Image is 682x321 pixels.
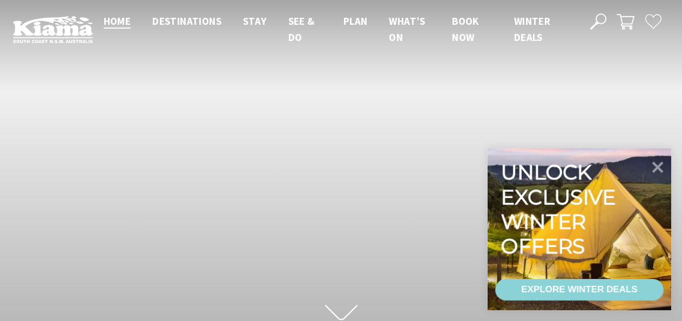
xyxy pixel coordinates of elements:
[243,15,267,28] span: Stay
[495,279,664,300] a: EXPLORE WINTER DEALS
[514,15,550,44] span: Winter Deals
[288,15,315,44] span: See & Do
[343,15,368,28] span: Plan
[452,15,479,44] span: Book now
[104,15,131,28] span: Home
[521,279,637,300] div: EXPLORE WINTER DEALS
[13,16,93,43] img: Kiama Logo
[501,160,620,258] div: Unlock exclusive winter offers
[389,15,425,44] span: What’s On
[93,13,578,46] nav: Main Menu
[152,15,221,28] span: Destinations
